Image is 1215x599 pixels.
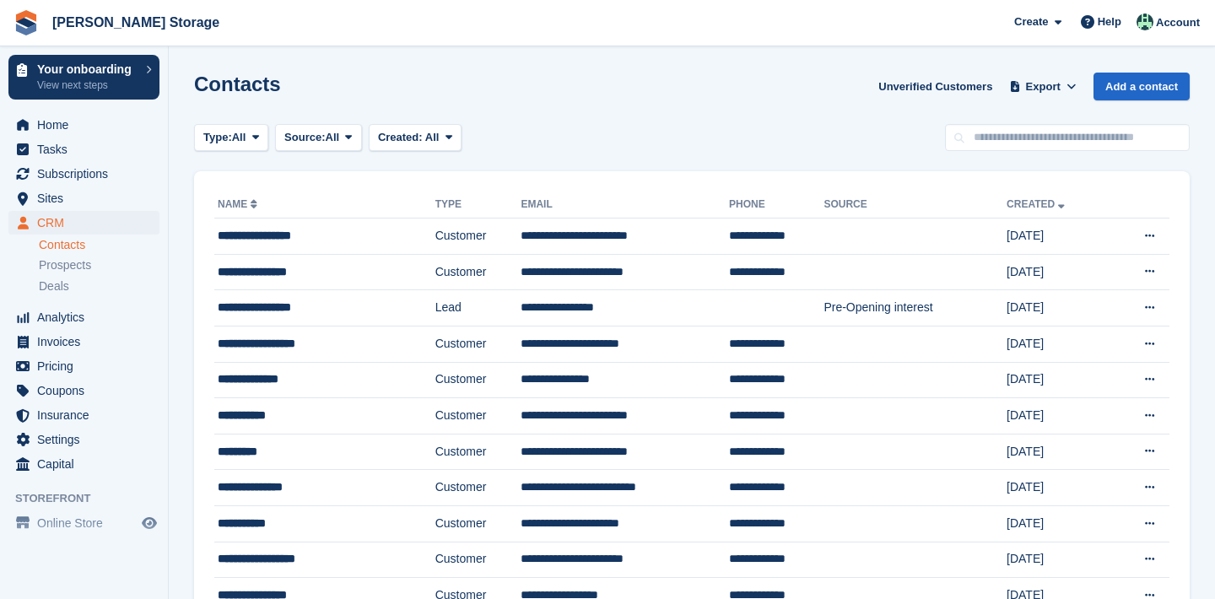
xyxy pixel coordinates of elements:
[435,254,521,290] td: Customer
[203,129,232,146] span: Type:
[37,379,138,402] span: Coupons
[275,124,362,152] button: Source: All
[435,398,521,434] td: Customer
[37,330,138,353] span: Invoices
[37,211,138,235] span: CRM
[37,138,138,161] span: Tasks
[1098,13,1121,30] span: Help
[435,505,521,542] td: Customer
[8,186,159,210] a: menu
[1007,254,1110,290] td: [DATE]
[37,403,138,427] span: Insurance
[435,470,521,506] td: Customer
[435,434,521,470] td: Customer
[425,131,440,143] span: All
[1007,542,1110,578] td: [DATE]
[37,186,138,210] span: Sites
[8,55,159,100] a: Your onboarding View next steps
[15,490,168,507] span: Storefront
[218,198,261,210] a: Name
[823,290,1007,326] td: Pre-Opening interest
[1137,13,1153,30] img: Nicholas Pain
[1026,78,1061,95] span: Export
[194,73,281,95] h1: Contacts
[13,10,39,35] img: stora-icon-8386f47178a22dfd0bd8f6a31ec36ba5ce8667c1dd55bd0f319d3a0aa187defe.svg
[1014,13,1048,30] span: Create
[37,63,138,75] p: Your onboarding
[37,305,138,329] span: Analytics
[823,192,1007,219] th: Source
[46,8,226,36] a: [PERSON_NAME] Storage
[1007,505,1110,542] td: [DATE]
[194,124,268,152] button: Type: All
[8,403,159,427] a: menu
[435,542,521,578] td: Customer
[1007,362,1110,398] td: [DATE]
[39,257,91,273] span: Prospects
[39,278,159,295] a: Deals
[1007,198,1068,210] a: Created
[1007,434,1110,470] td: [DATE]
[37,511,138,535] span: Online Store
[8,354,159,378] a: menu
[37,452,138,476] span: Capital
[1093,73,1190,100] a: Add a contact
[1007,326,1110,362] td: [DATE]
[37,428,138,451] span: Settings
[378,131,423,143] span: Created:
[37,162,138,186] span: Subscriptions
[8,452,159,476] a: menu
[39,278,69,294] span: Deals
[8,379,159,402] a: menu
[8,511,159,535] a: menu
[284,129,325,146] span: Source:
[729,192,823,219] th: Phone
[1007,290,1110,326] td: [DATE]
[8,113,159,137] a: menu
[8,330,159,353] a: menu
[435,326,521,362] td: Customer
[8,305,159,329] a: menu
[1156,14,1200,31] span: Account
[37,354,138,378] span: Pricing
[1007,470,1110,506] td: [DATE]
[8,138,159,161] a: menu
[232,129,246,146] span: All
[37,113,138,137] span: Home
[435,219,521,255] td: Customer
[139,513,159,533] a: Preview store
[435,192,521,219] th: Type
[8,162,159,186] a: menu
[872,73,999,100] a: Unverified Customers
[37,78,138,93] p: View next steps
[8,428,159,451] a: menu
[1006,73,1080,100] button: Export
[39,237,159,253] a: Contacts
[1007,398,1110,434] td: [DATE]
[1007,219,1110,255] td: [DATE]
[39,256,159,274] a: Prospects
[435,362,521,398] td: Customer
[8,211,159,235] a: menu
[369,124,462,152] button: Created: All
[435,290,521,326] td: Lead
[326,129,340,146] span: All
[521,192,729,219] th: Email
